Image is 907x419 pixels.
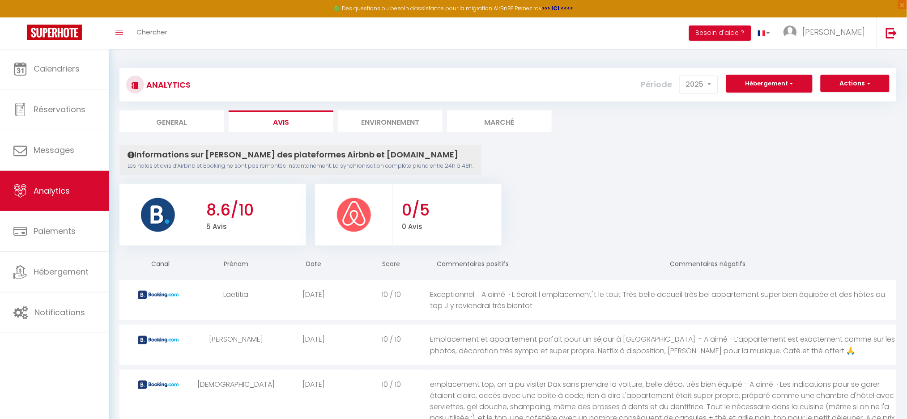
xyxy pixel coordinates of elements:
h3: 8.6/10 [206,201,303,220]
div: Exceptionnel - A aimé · L édroit l emplacement ́t le tout Très belle accueil très bel appartemen... [430,280,896,320]
img: booking2.png [138,336,179,344]
button: Hébergement [726,75,813,93]
h3: Analytics [144,75,191,95]
img: Super Booking [27,25,82,40]
img: logout [886,27,897,38]
span: Réservations [34,104,85,115]
p: Les notes et avis d’Airbnb et Booking ne sont pas remontés instantanément. La synchronisation com... [128,162,473,170]
th: Score [353,252,430,278]
div: [DATE] [275,370,353,399]
label: Période [641,75,673,94]
th: Prénom [197,252,275,278]
a: Chercher [130,17,174,49]
th: Date [275,252,353,278]
img: ... [784,25,797,39]
span: Chercher [136,27,167,37]
div: [DATE] [275,280,353,309]
div: [DEMOGRAPHIC_DATA] [197,370,275,399]
th: Commentaires négatifs [663,252,896,278]
img: booking2.png [138,381,179,389]
div: Emplacement et appartement parfait pour un séjour à [GEOGRAPHIC_DATA]. - A aimé · L’appartement e... [430,325,896,365]
span: Paiements [34,225,76,237]
li: Environnement [338,110,443,132]
span: Notifications [34,307,85,318]
div: Laetitia [197,280,275,309]
li: Avis [229,110,333,132]
div: [DATE] [275,325,353,354]
th: Commentaires positifs [430,252,663,278]
h4: Informations sur [PERSON_NAME] des plateformes Airbnb et [DOMAIN_NAME] [128,150,473,160]
span: Analytics [34,185,70,196]
span: Hébergement [34,266,89,277]
li: Marché [447,110,552,132]
h3: 0/5 [402,201,499,220]
button: Besoin d'aide ? [689,25,751,41]
li: General [119,110,224,132]
a: >>> ICI <<<< [542,4,573,12]
div: 10 / 10 [353,325,430,354]
span: [PERSON_NAME] [803,26,865,38]
p: 0 Avis [402,220,499,232]
a: ... [PERSON_NAME] [777,17,877,49]
p: 5 Avis [206,220,303,232]
span: Calendriers [34,63,80,74]
div: [PERSON_NAME] [197,325,275,354]
button: Actions [821,75,890,93]
span: Messages [34,144,74,156]
div: 10 / 10 [353,370,430,399]
span: Canal [147,259,170,268]
img: booking2.png [138,291,179,299]
div: 10 / 10 [353,280,430,309]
